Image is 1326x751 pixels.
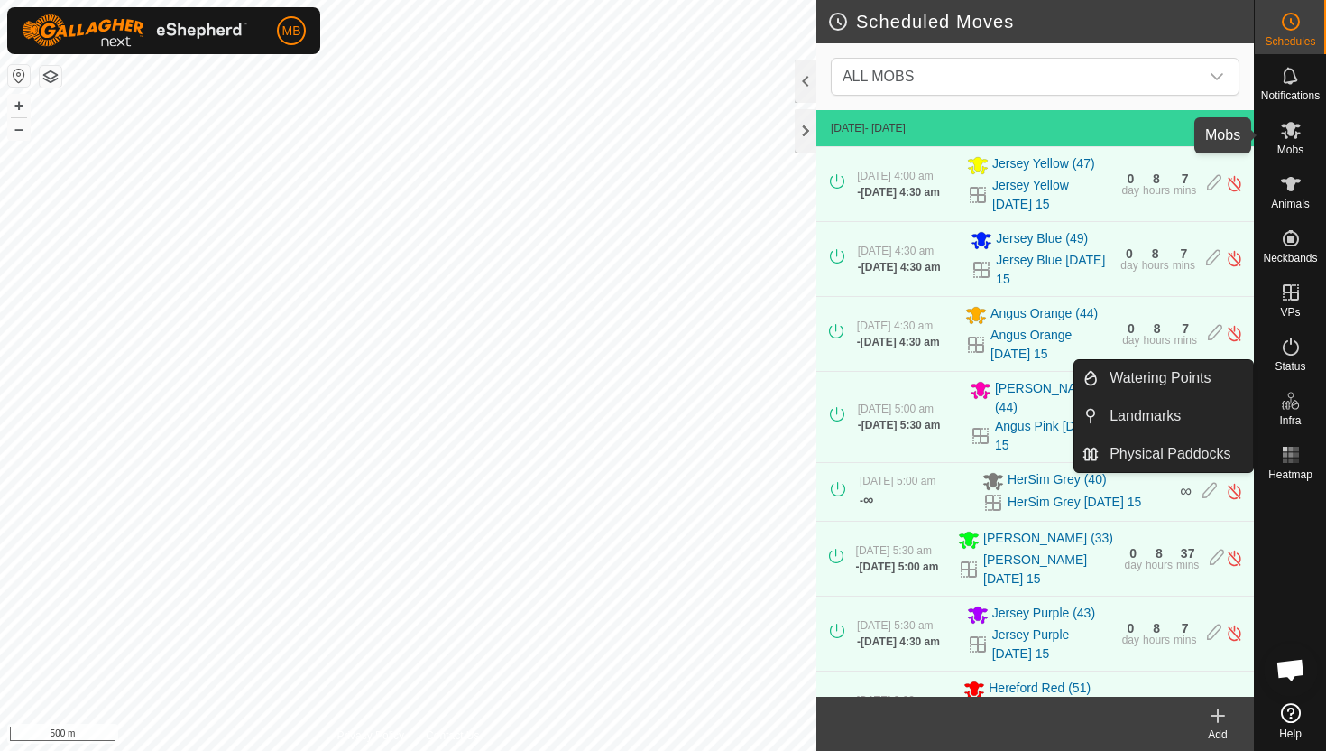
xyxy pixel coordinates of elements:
[8,118,30,140] button: –
[336,728,404,744] a: Privacy Policy
[983,551,1113,589] a: [PERSON_NAME] [DATE] 15
[865,122,906,134] span: - [DATE]
[995,379,1110,417] span: [PERSON_NAME] (44)
[1174,335,1197,346] div: mins
[983,529,1113,551] span: [PERSON_NAME] (33)
[1279,728,1302,739] span: Help
[1226,549,1243,568] img: Turn off schedule move
[1142,260,1169,271] div: hours
[863,492,873,507] span: ∞
[860,561,939,573] span: [DATE] 5:00 am
[860,475,935,487] span: [DATE] 5:00 am
[1008,470,1107,492] span: HerSim Grey (40)
[857,694,933,707] span: [DATE] 3:00 pm
[857,619,933,632] span: [DATE] 5:30 am
[1074,398,1253,434] li: Landmarks
[1226,324,1243,343] img: Turn off schedule move
[1127,172,1134,185] div: 0
[992,626,1111,663] a: Jersey Purple [DATE] 15
[1226,249,1243,268] img: Turn off schedule move
[1152,247,1159,260] div: 8
[1156,547,1163,560] div: 8
[990,304,1098,326] span: Angus Orange (44)
[1127,622,1134,635] div: 0
[1199,59,1235,95] div: dropdown trigger
[1128,697,1136,709] div: 0
[22,14,247,47] img: Gallagher Logo
[8,65,30,87] button: Reset Map
[1180,247,1187,260] div: 7
[1129,547,1137,560] div: 0
[1226,624,1243,643] img: Turn off schedule move
[858,403,934,415] span: [DATE] 5:00 am
[996,251,1110,289] a: Jersey Blue [DATE] 15
[1008,493,1141,512] a: HerSim Grey [DATE] 15
[857,634,940,650] div: -
[1099,436,1253,472] a: Physical Paddocks
[1226,174,1243,193] img: Turn off schedule move
[1181,547,1195,560] div: 37
[1182,727,1254,743] div: Add
[1153,622,1160,635] div: 8
[1110,405,1181,427] span: Landmarks
[1122,635,1139,645] div: day
[282,22,301,41] span: MB
[989,679,1091,700] span: Hereford Red (51)
[992,154,1095,176] span: Jersey Yellow (47)
[861,419,941,431] span: [DATE] 5:30 am
[827,11,1254,32] h2: Scheduled Moves
[8,95,30,116] button: +
[835,59,1199,95] span: ALL MOBS
[1126,247,1133,260] div: 0
[857,170,933,182] span: [DATE] 4:00 am
[996,229,1088,251] span: Jersey Blue (49)
[843,69,914,84] span: ALL MOBS
[1099,398,1253,434] a: Landmarks
[856,559,939,575] div: -
[861,336,940,348] span: [DATE] 4:30 am
[1074,360,1253,396] li: Watering Points
[1279,415,1301,426] span: Infra
[857,334,940,350] div: -
[1280,307,1300,318] span: VPs
[861,261,941,274] span: [DATE] 4:30 am
[1143,185,1170,196] div: hours
[861,186,940,199] span: [DATE] 4:30 am
[1261,90,1320,101] span: Notifications
[1125,560,1142,570] div: day
[1268,469,1312,480] span: Heatmap
[861,635,940,648] span: [DATE] 4:30 am
[1255,696,1326,746] a: Help
[1146,560,1173,570] div: hours
[1176,560,1199,570] div: mins
[857,320,933,332] span: [DATE] 4:30 am
[1099,360,1253,396] a: Watering Points
[1182,172,1189,185] div: 7
[1143,635,1170,645] div: hours
[1110,443,1230,465] span: Physical Paddocks
[1074,436,1253,472] li: Physical Paddocks
[1183,697,1190,709] div: 7
[992,176,1111,214] a: Jersey Yellow [DATE] 15
[992,604,1095,626] span: Jersey Purple (43)
[1277,144,1303,155] span: Mobs
[1173,260,1195,271] div: mins
[1120,260,1137,271] div: day
[1122,335,1139,346] div: day
[990,326,1111,364] a: Angus Orange [DATE] 15
[1174,635,1196,645] div: mins
[1264,643,1318,697] div: Open chat
[858,417,941,433] div: -
[1180,482,1192,500] span: ∞
[831,122,865,134] span: [DATE]
[856,544,932,557] span: [DATE] 5:30 am
[1154,322,1161,335] div: 8
[1154,697,1161,709] div: 9
[857,184,940,200] div: -
[1263,253,1317,264] span: Neckbands
[860,489,873,511] div: -
[1271,199,1310,209] span: Animals
[1182,322,1189,335] div: 7
[1128,322,1135,335] div: 0
[1122,185,1139,196] div: day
